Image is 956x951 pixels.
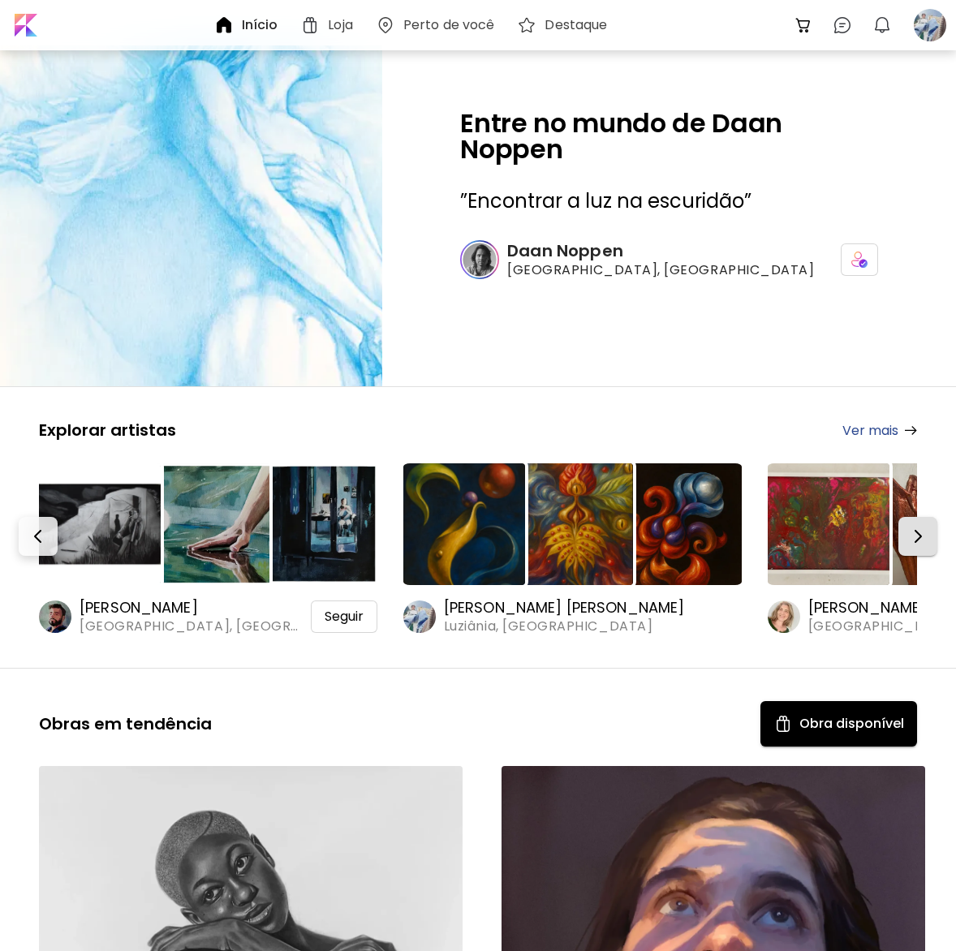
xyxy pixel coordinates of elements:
[444,598,685,618] h6: [PERSON_NAME] [PERSON_NAME]
[376,15,502,35] a: Perto de você
[147,463,269,585] img: https://cdn.kaleido.art/CDN/Artwork/144303/Thumbnail/medium.webp?updated=648747
[39,420,176,441] h5: Explorar artistas
[300,15,359,35] a: Loja
[768,463,889,585] img: https://cdn.kaleido.art/CDN/Artwork/175444/Thumbnail/large.webp?updated=777599
[619,463,741,585] img: https://cdn.kaleido.art/CDN/Artwork/175445/Thumbnail/medium.webp?updated=777602
[214,15,285,35] a: Início
[460,110,878,162] h2: Entre no mundo de Daan Noppen
[833,15,852,35] img: chatIcon
[760,701,917,747] button: Available ArtObra disponível
[908,527,928,546] img: Next-button
[905,426,917,435] img: arrow-right
[80,618,299,635] span: [GEOGRAPHIC_DATA], [GEOGRAPHIC_DATA]
[507,261,814,279] span: [GEOGRAPHIC_DATA], [GEOGRAPHIC_DATA]
[460,240,878,279] a: Daan Noppen[GEOGRAPHIC_DATA], [GEOGRAPHIC_DATA]icon
[19,517,58,556] button: Prev-button
[403,19,495,32] h6: Perto de você
[872,15,892,35] img: bellIcon
[517,15,614,35] a: Destaque
[80,598,299,618] h6: [PERSON_NAME]
[511,463,633,585] img: https://cdn.kaleido.art/CDN/Artwork/175421/Thumbnail/medium.webp?updated=777611
[898,517,937,556] button: Next-button
[28,527,48,546] img: Prev-button
[444,618,685,635] span: Luziânia, [GEOGRAPHIC_DATA]
[403,463,525,585] img: https://cdn.kaleido.art/CDN/Artwork/175446/Thumbnail/large.webp?updated=777613
[256,463,377,585] img: https://cdn.kaleido.art/CDN/Artwork/97841/Thumbnail/medium.webp?updated=427391
[842,420,917,441] a: Ver mais
[545,19,607,32] h6: Destaque
[242,19,278,32] h6: Início
[851,252,868,268] img: icon
[39,463,161,585] img: https://cdn.kaleido.art/CDN/Artwork/97840/Thumbnail/large.webp?updated=427385
[39,713,212,734] h5: Obras em tendência
[794,15,813,35] img: cart
[773,714,793,734] img: Available Art
[39,460,377,635] a: https://cdn.kaleido.art/CDN/Artwork/97840/Thumbnail/large.webp?updated=427385https://cdn.kaleido....
[328,19,352,32] h6: Loja
[460,188,878,214] h3: ” ”
[507,240,814,261] h6: Daan Noppen
[311,600,377,633] div: Seguir
[868,11,896,39] button: bellIcon
[467,187,744,214] span: Encontrar a luz na escuridão
[799,714,904,734] h5: Obra disponível
[403,460,742,635] a: https://cdn.kaleido.art/CDN/Artwork/175446/Thumbnail/large.webp?updated=777613https://cdn.kaleido...
[325,609,364,625] span: Seguir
